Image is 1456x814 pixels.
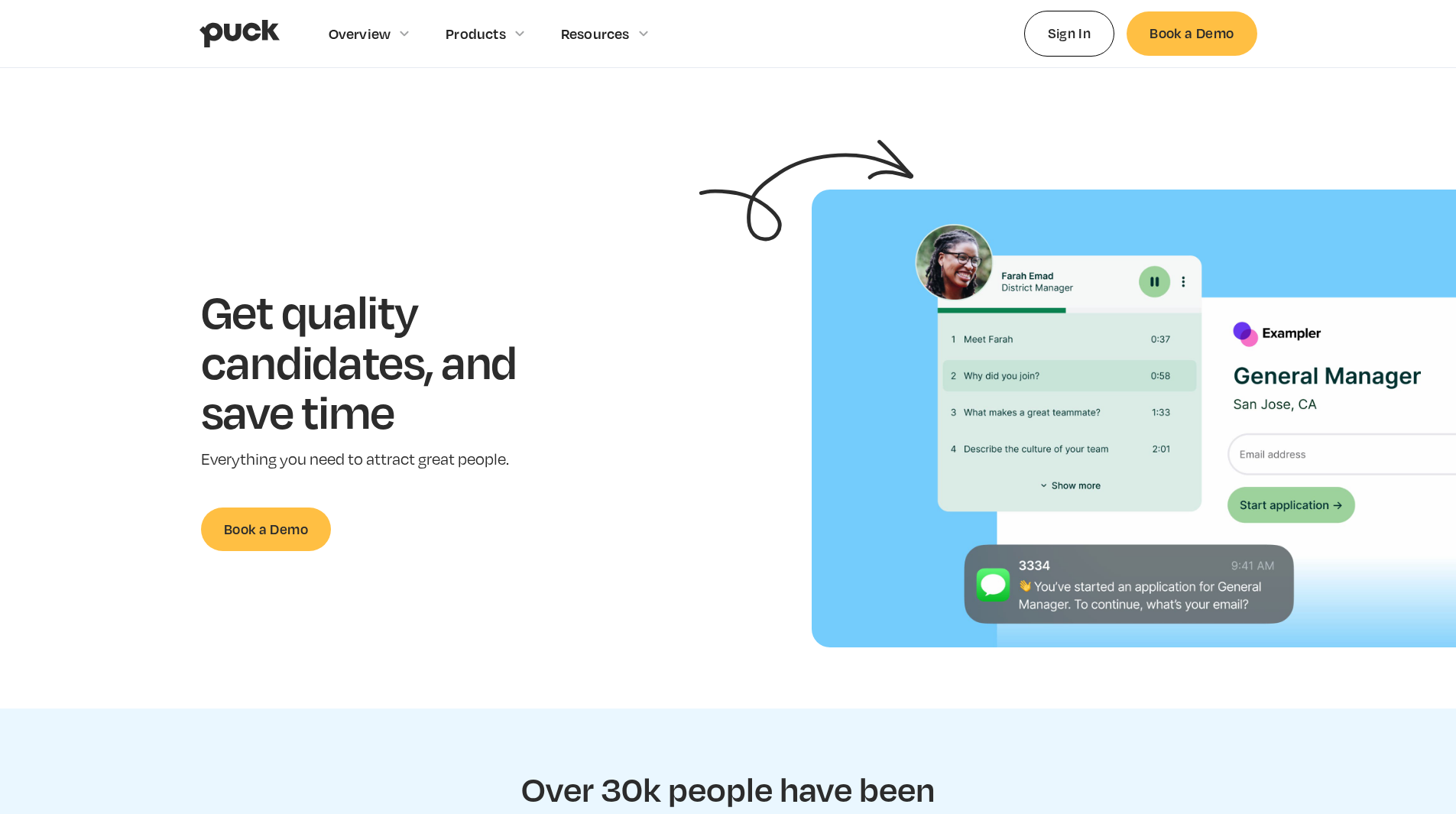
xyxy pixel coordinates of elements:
[1024,11,1115,56] a: Sign In
[329,25,391,42] div: Overview
[201,449,564,471] p: Everything you need to attract great people.
[201,286,564,436] h1: Get quality candidates, and save time
[1127,11,1257,55] a: Book a Demo
[561,25,630,42] div: Resources
[201,508,331,551] a: Book a Demo
[446,25,506,42] div: Products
